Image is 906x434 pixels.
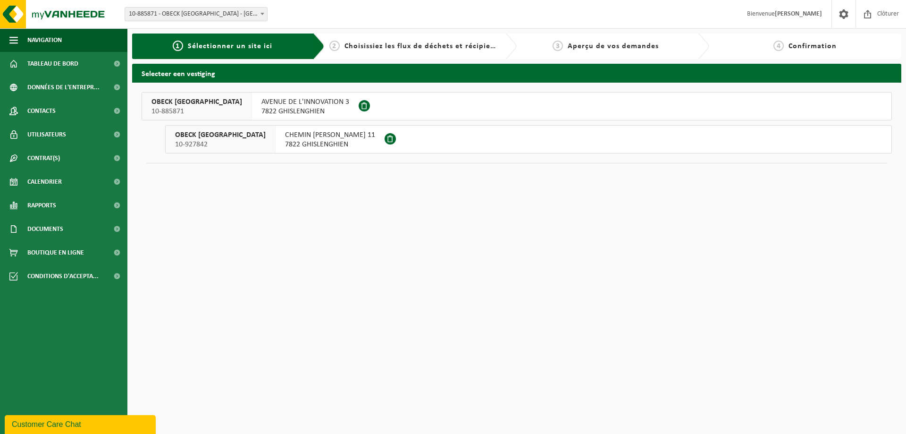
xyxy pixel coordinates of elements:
[165,125,892,153] button: OBECK [GEOGRAPHIC_DATA] 10-927842 CHEMIN [PERSON_NAME] 117822 GHISLENGHIEN
[344,43,502,50] span: Choisissiez les flux de déchets et récipients
[175,130,266,140] span: OBECK [GEOGRAPHIC_DATA]
[175,140,266,149] span: 10-927842
[285,140,375,149] span: 7822 GHISLENGHIEN
[142,92,892,120] button: OBECK [GEOGRAPHIC_DATA] 10-885871 AVENUE DE L'INNOVATION 37822 GHISLENGHIEN
[188,43,272,50] span: Sélectionner un site ici
[27,52,78,76] span: Tableau de bord
[151,97,242,107] span: OBECK [GEOGRAPHIC_DATA]
[27,123,66,146] span: Utilisateurs
[553,41,563,51] span: 3
[27,264,99,288] span: Conditions d'accepta...
[285,130,375,140] span: CHEMIN [PERSON_NAME] 11
[27,217,63,241] span: Documents
[568,43,659,50] span: Aperçu de vos demandes
[789,43,837,50] span: Confirmation
[132,64,901,82] h2: Selecteer een vestiging
[775,10,822,17] strong: [PERSON_NAME]
[173,41,183,51] span: 1
[261,97,349,107] span: AVENUE DE L'INNOVATION 3
[5,413,158,434] iframe: chat widget
[27,76,100,99] span: Données de l'entrepr...
[27,241,84,264] span: Boutique en ligne
[329,41,340,51] span: 2
[27,146,60,170] span: Contrat(s)
[27,170,62,194] span: Calendrier
[261,107,349,116] span: 7822 GHISLENGHIEN
[773,41,784,51] span: 4
[27,28,62,52] span: Navigation
[27,194,56,217] span: Rapports
[125,7,268,21] span: 10-885871 - OBECK BELGIUM - GHISLENGHIEN
[151,107,242,116] span: 10-885871
[125,8,267,21] span: 10-885871 - OBECK BELGIUM - GHISLENGHIEN
[27,99,56,123] span: Contacts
